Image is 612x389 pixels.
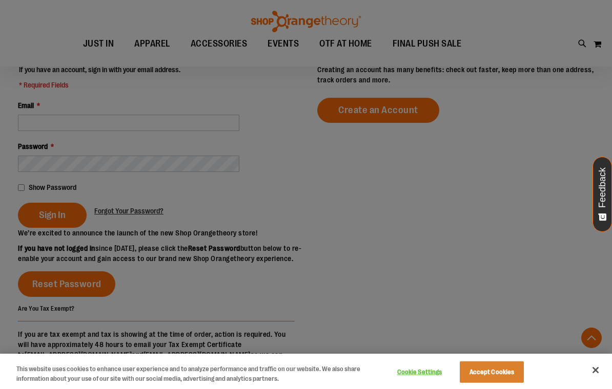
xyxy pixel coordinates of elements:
button: Cookie Settings [387,362,452,382]
button: Feedback - Show survey [593,157,612,232]
button: Accept Cookies [460,361,524,383]
button: Close [584,359,607,381]
div: This website uses cookies to enhance user experience and to analyze performance and traffic on ou... [16,364,367,384]
span: Feedback [598,167,607,208]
